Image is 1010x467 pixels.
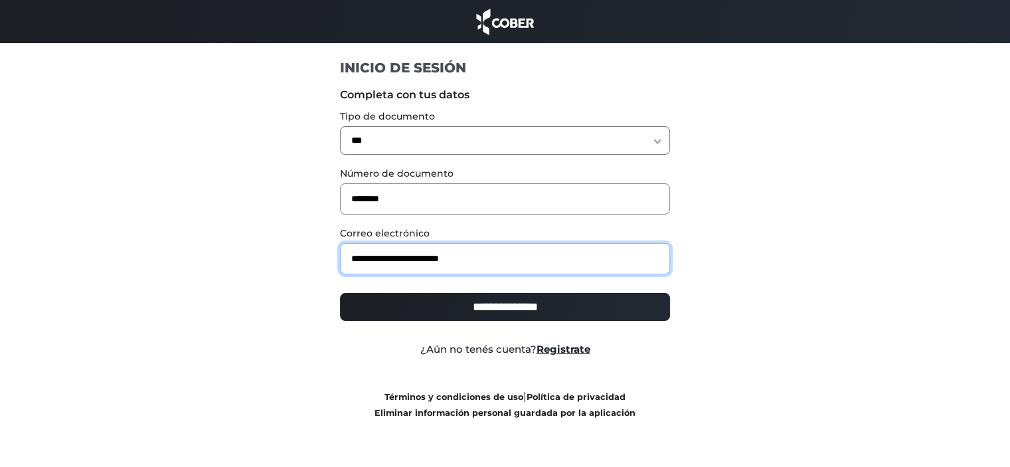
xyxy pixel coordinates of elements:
div: ¿Aún no tenés cuenta? [330,342,680,357]
a: Términos y condiciones de uso [384,392,523,402]
label: Tipo de documento [340,110,670,124]
a: Eliminar información personal guardada por la aplicación [375,408,635,418]
img: cober_marca.png [473,7,538,37]
label: Correo electrónico [340,227,670,240]
h1: INICIO DE SESIÓN [340,59,670,76]
label: Completa con tus datos [340,87,670,103]
div: | [330,389,680,420]
label: Número de documento [340,167,670,181]
a: Registrate [537,343,590,355]
a: Política de privacidad [527,392,626,402]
